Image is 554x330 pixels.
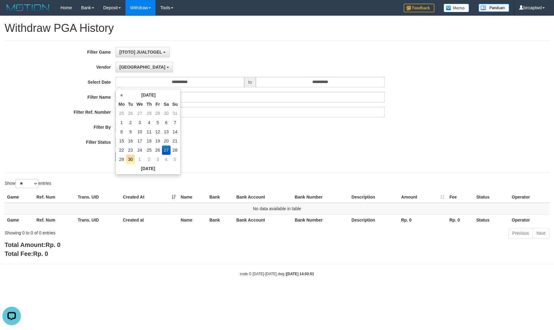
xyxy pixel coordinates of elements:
td: 31 [171,109,179,118]
a: Next [533,228,549,238]
th: Sa [162,100,171,109]
th: Th [145,100,154,109]
th: Operator [509,192,549,203]
th: Status [474,192,510,203]
td: 8 [117,127,126,136]
th: Name [178,192,207,203]
td: 25 [145,146,154,155]
img: Button%20Memo.svg [444,4,469,12]
b: Total Amount: [5,241,60,248]
td: 4 [145,118,154,127]
th: [DATE] [117,164,179,173]
select: Showentries [15,179,38,188]
span: Rp. 0 [45,241,60,248]
strong: [DATE] 14:03:51 [287,272,314,276]
td: 24 [135,146,145,155]
a: Previous [508,228,533,238]
td: 7 [171,118,179,127]
td: 11 [145,127,154,136]
td: 18 [145,136,154,146]
button: [ITOTO] JUALTOGEL [115,47,170,57]
th: Bank Number [292,192,349,203]
td: 10 [135,127,145,136]
th: Bank Account [234,214,292,226]
th: Ref. Num [34,192,75,203]
th: Fr [154,100,162,109]
td: 14 [171,127,179,136]
img: panduan.png [479,4,509,12]
td: 16 [126,136,135,146]
span: Rp. 0 [33,250,48,257]
button: Open LiveChat chat widget [2,2,21,21]
button: [GEOGRAPHIC_DATA] [115,62,173,72]
td: 2 [145,155,154,164]
td: 30 [126,155,135,164]
th: Trans. UID [75,192,120,203]
th: Fee [447,192,474,203]
td: 2 [126,118,135,127]
th: Description [349,192,399,203]
td: 26 [154,146,162,155]
td: 28 [145,109,154,118]
td: 1 [135,155,145,164]
img: MOTION_logo.png [5,3,51,12]
th: Amount: activate to sort column ascending [398,192,447,203]
td: 29 [154,109,162,118]
th: « [117,90,126,100]
th: Rp. 0 [447,214,474,226]
td: No data available in table [5,203,549,214]
td: 23 [126,146,135,155]
th: Name [178,214,207,226]
label: Show entries [5,179,51,188]
th: Trans. UID [75,214,120,226]
td: 5 [171,155,179,164]
td: 5 [154,118,162,127]
td: 3 [135,118,145,127]
td: 15 [117,136,126,146]
td: 25 [117,109,126,118]
td: 26 [126,109,135,118]
th: Description [349,214,399,226]
th: [DATE] [126,90,171,100]
td: 21 [171,136,179,146]
th: Bank Account [234,192,292,203]
th: Ref. Num [34,214,75,226]
span: [ITOTO] JUALTOGEL [119,50,162,55]
td: 22 [117,146,126,155]
th: Rp. 0 [398,214,447,226]
span: [GEOGRAPHIC_DATA] [119,65,165,70]
td: 3 [154,155,162,164]
td: 12 [154,127,162,136]
td: 4 [162,155,171,164]
b: Total Fee: [5,250,48,257]
img: Feedback.jpg [404,4,434,12]
th: Su [171,100,179,109]
small: code © [DATE]-[DATE] dwg | [240,272,314,276]
td: 17 [135,136,145,146]
td: 20 [162,136,171,146]
th: Mo [117,100,126,109]
th: Game [5,214,34,226]
th: Game [5,192,34,203]
span: to [244,77,256,87]
th: Created at [121,214,178,226]
h1: Withdraw PGA History [5,22,549,34]
td: 27 [135,109,145,118]
th: Status [474,214,510,226]
td: 19 [154,136,162,146]
td: 28 [171,146,179,155]
td: 29 [117,155,126,164]
th: Created At: activate to sort column ascending [121,192,178,203]
th: Bank Number [292,214,349,226]
td: 6 [162,118,171,127]
td: 9 [126,127,135,136]
div: Showing 0 to 0 of 0 entries [5,227,226,236]
th: We [135,100,145,109]
td: 1 [117,118,126,127]
th: Tu [126,100,135,109]
td: 27 [162,146,171,155]
td: 13 [162,127,171,136]
th: Bank [207,214,234,226]
th: Bank [207,192,234,203]
th: Operator [509,214,549,226]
